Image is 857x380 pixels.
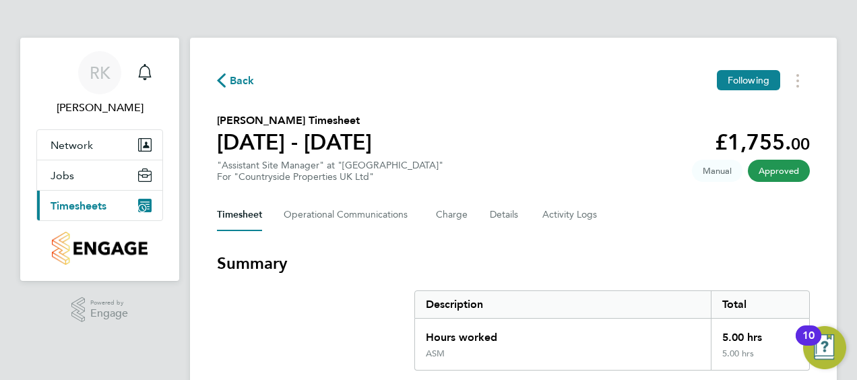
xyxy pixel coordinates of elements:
[414,290,810,371] div: Summary
[51,139,93,152] span: Network
[37,160,162,190] button: Jobs
[728,74,769,86] span: Following
[217,129,372,156] h1: [DATE] - [DATE]
[490,199,521,231] button: Details
[786,70,810,91] button: Timesheets Menu
[217,253,810,274] h3: Summary
[748,160,810,182] span: This timesheet has been approved.
[51,199,106,212] span: Timesheets
[217,199,262,231] button: Timesheet
[415,319,711,348] div: Hours worked
[802,336,815,353] div: 10
[71,297,129,323] a: Powered byEngage
[217,160,443,183] div: "Assistant Site Manager" at "[GEOGRAPHIC_DATA]"
[51,169,74,182] span: Jobs
[36,51,163,116] a: RK[PERSON_NAME]
[37,130,162,160] button: Network
[415,291,711,318] div: Description
[90,297,128,309] span: Powered by
[217,171,443,183] div: For "Countryside Properties UK Ltd"
[52,232,147,265] img: countryside-properties-logo-retina.png
[711,291,809,318] div: Total
[803,326,846,369] button: Open Resource Center, 10 new notifications
[284,199,414,231] button: Operational Communications
[715,129,810,155] app-decimal: £1,755.
[711,348,809,370] div: 5.00 hrs
[36,232,163,265] a: Go to home page
[217,113,372,129] h2: [PERSON_NAME] Timesheet
[230,73,255,89] span: Back
[717,70,780,90] button: Following
[20,38,179,281] nav: Main navigation
[217,72,255,89] button: Back
[692,160,742,182] span: This timesheet was manually created.
[426,348,445,359] div: ASM
[37,191,162,220] button: Timesheets
[791,134,810,154] span: 00
[436,199,468,231] button: Charge
[711,319,809,348] div: 5.00 hrs
[36,100,163,116] span: Rafal Koczuba
[90,308,128,319] span: Engage
[90,64,110,82] span: RK
[542,199,599,231] button: Activity Logs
